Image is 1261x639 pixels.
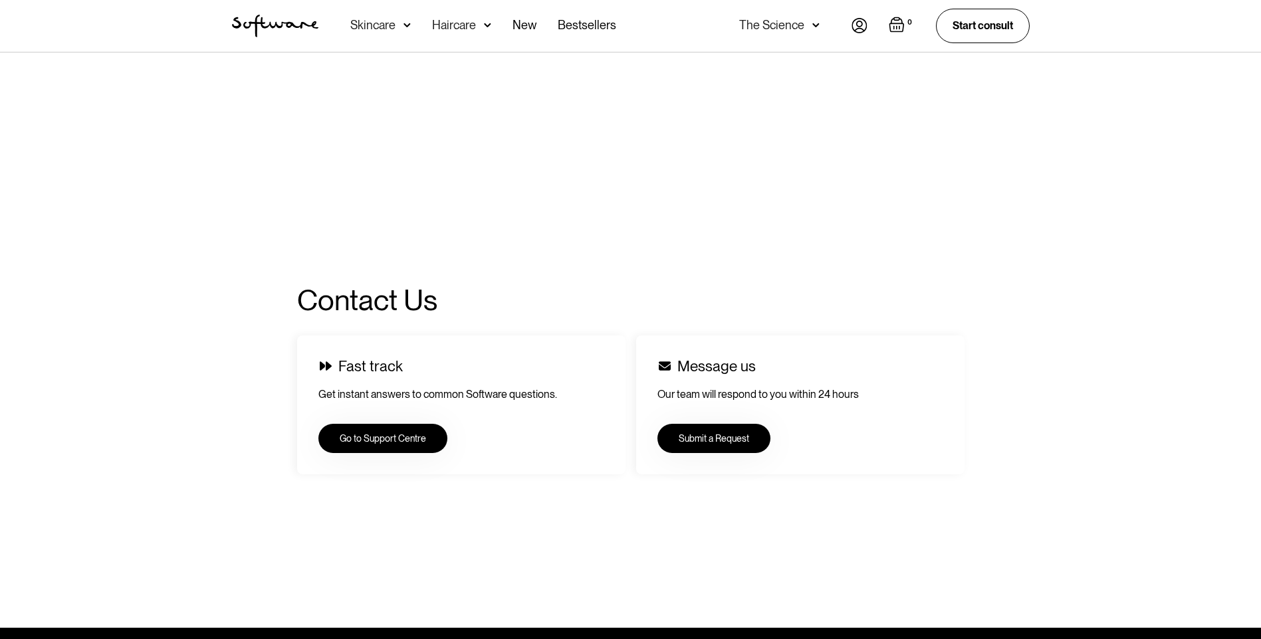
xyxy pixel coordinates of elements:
p: Our team will respond to you within 24 hours [657,387,943,403]
img: arrow down [812,19,820,32]
a: Go to Support Centre [318,424,447,453]
a: Submit a Request [657,424,770,453]
img: arrow down [403,19,411,32]
a: home [232,15,318,37]
img: Software Logo [232,15,318,37]
div: Haircare [432,19,476,32]
div: Message us [677,357,756,376]
img: arrow down [484,19,491,32]
div: 0 [905,17,915,29]
div: Fast track [338,357,403,376]
a: Start consult [936,9,1030,43]
p: Get instant answers to common Software questions. [318,387,604,403]
a: Open cart [889,17,915,35]
div: The Science [739,19,804,32]
div: Skincare [350,19,396,32]
h1: Contact Us [297,283,558,318]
